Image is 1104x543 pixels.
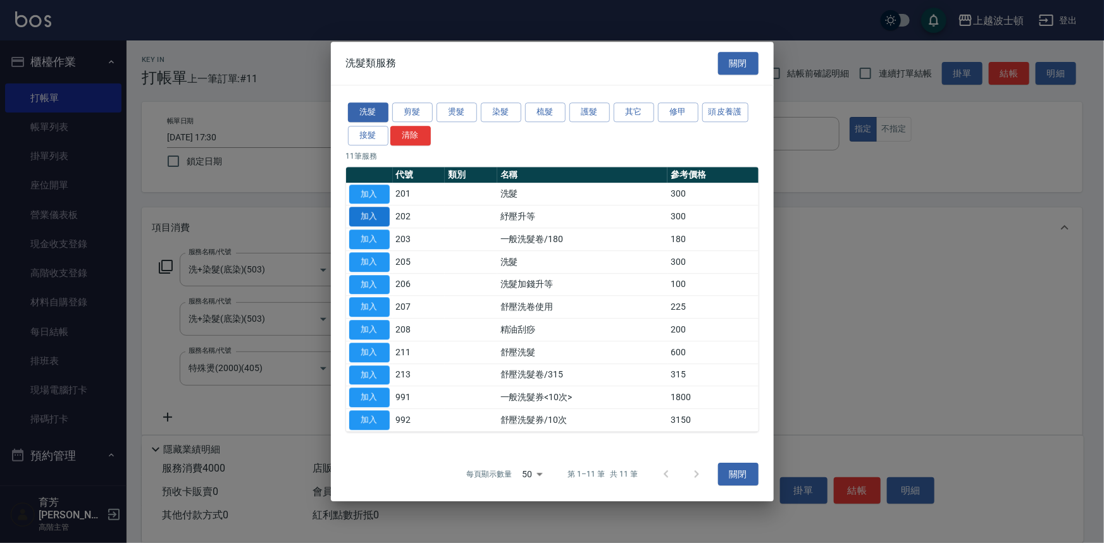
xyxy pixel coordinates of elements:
[667,228,759,251] td: 180
[702,102,749,122] button: 頭皮養護
[525,102,566,122] button: 梳髮
[393,409,445,432] td: 992
[667,205,759,228] td: 300
[349,298,390,317] button: 加入
[497,167,667,183] th: 名稱
[348,102,388,122] button: 洗髮
[497,341,667,364] td: 舒壓洗髮
[349,275,390,295] button: 加入
[667,341,759,364] td: 600
[667,273,759,296] td: 100
[667,183,759,205] td: 300
[667,251,759,274] td: 300
[658,102,698,122] button: 修甲
[349,229,390,249] button: 加入
[497,319,667,341] td: 精油刮痧
[393,363,445,386] td: 213
[349,185,390,204] button: 加入
[392,102,433,122] button: 剪髮
[349,252,390,272] button: 加入
[667,296,759,319] td: 225
[466,468,512,480] p: 每頁顯示數量
[393,319,445,341] td: 208
[393,167,445,183] th: 代號
[517,457,547,491] div: 50
[497,296,667,319] td: 舒壓洗卷使用
[349,207,390,227] button: 加入
[568,468,638,480] p: 第 1–11 筆 共 11 筆
[349,365,390,385] button: 加入
[349,320,390,339] button: 加入
[718,463,759,486] button: 關閉
[393,341,445,364] td: 211
[497,409,667,432] td: 舒壓洗髮券/10次
[718,52,759,75] button: 關閉
[349,410,390,430] button: 加入
[497,183,667,205] td: 洗髮
[569,102,610,122] button: 護髮
[481,102,521,122] button: 染髮
[390,126,431,145] button: 清除
[497,205,667,228] td: 紓壓升等
[346,150,759,162] p: 11 筆服務
[667,409,759,432] td: 3150
[497,273,667,296] td: 洗髮加錢升等
[614,102,654,122] button: 其它
[497,228,667,251] td: 一般洗髮卷/180
[349,343,390,362] button: 加入
[497,363,667,386] td: 舒壓洗髮卷/315
[497,251,667,274] td: 洗髮
[393,205,445,228] td: 202
[393,228,445,251] td: 203
[445,167,497,183] th: 類別
[667,386,759,409] td: 1800
[667,167,759,183] th: 參考價格
[437,102,477,122] button: 燙髮
[393,296,445,319] td: 207
[346,57,397,70] span: 洗髮類服務
[393,386,445,409] td: 991
[393,273,445,296] td: 206
[349,388,390,408] button: 加入
[393,251,445,274] td: 205
[393,183,445,205] td: 201
[497,386,667,409] td: 一般洗髮券<10次>
[667,319,759,341] td: 200
[667,363,759,386] td: 315
[348,126,388,145] button: 接髮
